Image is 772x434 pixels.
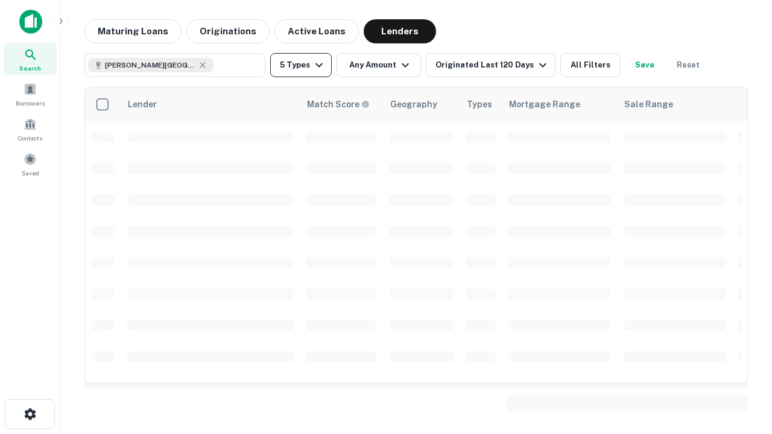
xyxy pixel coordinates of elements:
button: All Filters [560,53,621,77]
button: Originations [186,19,270,43]
span: Contacts [18,133,42,143]
button: Maturing Loans [84,19,182,43]
div: Types [467,97,492,112]
button: Save your search to get updates of matches that match your search criteria. [625,53,664,77]
div: Mortgage Range [509,97,580,112]
span: Saved [22,168,39,178]
img: capitalize-icon.png [19,10,42,34]
th: Geography [383,87,460,121]
button: Active Loans [274,19,359,43]
div: Originated Last 120 Days [435,58,550,72]
button: 5 Types [270,53,332,77]
iframe: Chat Widget [712,338,772,395]
span: Borrowers [16,98,45,108]
a: Borrowers [4,78,57,110]
button: Any Amount [337,53,421,77]
button: Originated Last 120 Days [426,53,555,77]
div: Capitalize uses an advanced AI algorithm to match your search with the best lender. The match sco... [307,98,370,111]
button: Lenders [364,19,436,43]
div: Sale Range [624,97,673,112]
button: Reset [669,53,707,77]
span: [PERSON_NAME][GEOGRAPHIC_DATA], [GEOGRAPHIC_DATA] [105,60,195,71]
div: Geography [390,97,437,112]
th: Mortgage Range [502,87,617,121]
h6: Match Score [307,98,367,111]
th: Capitalize uses an advanced AI algorithm to match your search with the best lender. The match sco... [300,87,383,121]
a: Contacts [4,113,57,145]
th: Lender [121,87,300,121]
th: Sale Range [617,87,732,121]
th: Types [460,87,502,121]
div: Lender [128,97,157,112]
span: Search [19,63,41,73]
a: Saved [4,148,57,180]
a: Search [4,43,57,75]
